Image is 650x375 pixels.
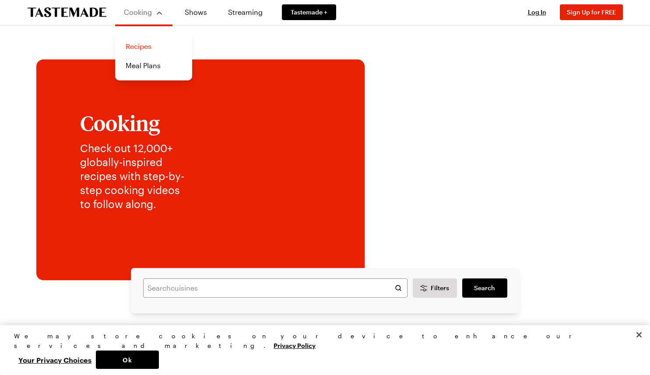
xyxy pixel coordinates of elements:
span: Sign Up for FREE [567,8,616,16]
button: Log In [520,8,555,17]
span: Search [474,284,495,292]
a: Recipes [120,37,187,56]
button: Ok [96,351,159,369]
button: Close [629,325,649,344]
a: More information about your privacy, opens in a new tab [274,341,316,349]
a: Meal Plans [120,56,187,75]
span: Log In [528,8,546,16]
img: Explore recipes [209,52,605,245]
button: Your Privacy Choices [14,351,96,369]
div: We may store cookies on your device to enhance our services and marketing. [14,331,629,351]
span: Cooking [124,8,152,16]
button: Sign Up for FREE [560,4,623,20]
a: filters [462,278,507,298]
span: Tastemade + [291,8,327,17]
div: Privacy [14,331,629,369]
button: Cooking [124,3,164,21]
span: Filters [431,284,449,292]
h1: Cooking [80,111,192,134]
a: Tastemade + [282,4,336,20]
a: To Tastemade Home Page [28,7,106,17]
p: Check out 12,000+ globally-inspired recipes with step-by-step cooking videos to follow along. [80,141,192,211]
button: Desktop filters [413,278,457,298]
div: Cooking [115,31,192,80]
